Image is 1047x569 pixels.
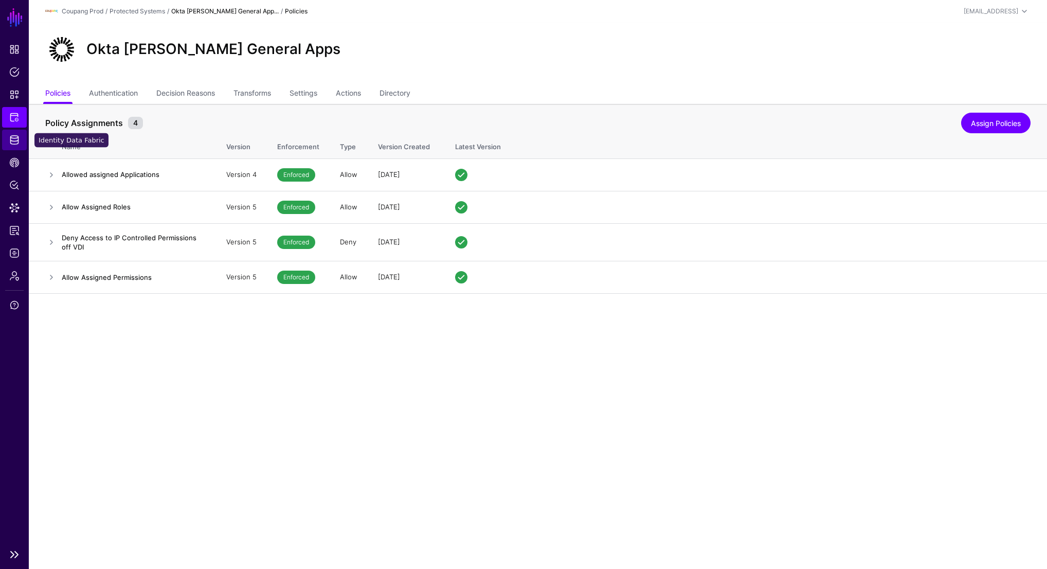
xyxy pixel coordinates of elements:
span: Data Lens [9,203,20,213]
img: svg+xml;base64,PHN2ZyBpZD0iTG9nbyIgeG1sbnM9Imh0dHA6Ly93d3cudzMub3JnLzIwMDAvc3ZnIiB3aWR0aD0iMTIxLj... [45,5,58,17]
a: Dashboard [2,39,27,60]
span: Policy Assignments [43,117,125,129]
span: [DATE] [378,170,400,179]
a: Policy Lens [2,175,27,195]
div: [EMAIL_ADDRESS] [964,7,1018,16]
span: Logs [9,248,20,258]
td: Allow [330,158,368,191]
div: / [103,7,110,16]
a: Protected Systems [2,107,27,128]
a: Protected Systems [110,7,165,15]
a: Transforms [233,84,271,104]
h4: Deny Access to IP Controlled Permissions off VDI [62,233,206,252]
a: Identity Data Fabric [2,130,27,150]
th: Enforcement [267,132,330,158]
span: Enforced [277,271,315,284]
img: svg+xml;base64,PHN2ZyB3aWR0aD0iNjQiIGhlaWdodD0iNjQiIHZpZXdCb3g9IjAgMCA2NCA2NCIgZmlsbD0ibm9uZSIgeG... [45,33,78,66]
div: / [279,7,285,16]
a: Assign Policies [961,113,1031,133]
strong: Policies [285,7,308,15]
a: Snippets [2,84,27,105]
a: Logs [2,243,27,263]
span: Enforced [277,236,315,249]
a: Coupang Prod [62,7,103,15]
span: Protected Systems [9,112,20,122]
span: Admin [9,271,20,281]
span: Policies [9,67,20,77]
a: Directory [380,84,410,104]
h4: Allowed assigned Applications [62,170,206,179]
strong: Okta [PERSON_NAME] General App... [171,7,279,15]
a: CAEP Hub [2,152,27,173]
a: SGNL [6,6,24,29]
span: Dashboard [9,44,20,55]
td: Allow [330,191,368,223]
span: Support [9,300,20,310]
a: Decision Reasons [156,84,215,104]
a: Reports [2,220,27,241]
h4: Allow Assigned Roles [62,202,206,211]
a: Authentication [89,84,138,104]
th: Latest Version [445,132,1047,158]
span: [DATE] [378,273,400,281]
th: Name [62,132,216,158]
span: Enforced [277,201,315,214]
span: CAEP Hub [9,157,20,168]
td: Allow [330,261,368,293]
span: [DATE] [378,238,400,246]
div: Identity Data Fabric [34,133,109,148]
td: Deny [330,223,368,261]
a: Settings [290,84,317,104]
a: Policies [45,84,70,104]
a: Admin [2,265,27,286]
span: Policy Lens [9,180,20,190]
div: / [165,7,171,16]
td: Version 4 [216,158,267,191]
small: 4 [128,117,143,129]
a: Policies [2,62,27,82]
a: Data Lens [2,198,27,218]
th: Version Created [368,132,445,158]
span: Snippets [9,90,20,100]
th: Type [330,132,368,158]
span: Enforced [277,168,315,182]
a: Actions [336,84,361,104]
td: Version 5 [216,191,267,223]
span: [DATE] [378,203,400,211]
h2: Okta [PERSON_NAME] General Apps [86,41,340,58]
td: Version 5 [216,223,267,261]
h4: Allow Assigned Permissions [62,273,206,282]
span: Reports [9,225,20,236]
th: Version [216,132,267,158]
td: Version 5 [216,261,267,293]
span: Identity Data Fabric [9,135,20,145]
